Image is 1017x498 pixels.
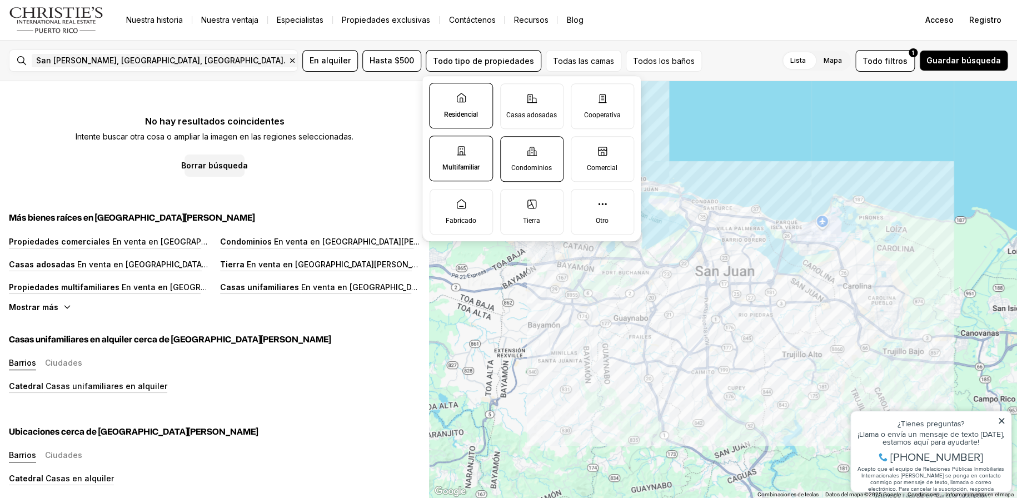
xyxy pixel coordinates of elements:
font: Todos los baños [633,56,695,66]
button: Guardar búsqueda [919,50,1008,71]
font: Otro [596,217,609,225]
font: ¿Tienes preguntas? [53,23,119,34]
a: Condominios En venta en [GEOGRAPHIC_DATA][PERSON_NAME] [220,237,465,246]
font: filtros [885,56,908,66]
font: Ciudades [45,358,82,367]
font: Nuestra historia [126,15,183,24]
font: Registro [969,15,1001,24]
a: Propiedades exclusivas [333,12,439,28]
font: Borrar búsqueda [181,161,248,170]
font: Condominios [511,164,552,172]
a: Tierra En venta en [GEOGRAPHIC_DATA][PERSON_NAME] [220,260,437,269]
font: Casas unifamiliares [220,282,299,292]
font: Todo tipo de propiedades [433,56,534,66]
font: Multifamiliar [442,163,480,171]
font: Comercial [587,164,617,172]
font: Intente buscar otra cosa o ampliar la imagen en las regiones seleccionadas. [76,132,353,141]
font: Casas adosadas [506,111,557,119]
font: San [PERSON_NAME], [GEOGRAPHIC_DATA], [GEOGRAPHIC_DATA]. [36,56,286,65]
font: En venta en [GEOGRAPHIC_DATA][PERSON_NAME] [247,260,437,269]
font: Propiedades exclusivas [342,15,430,24]
a: Catedral Casas en alquiler [9,474,114,483]
font: En venta en [GEOGRAPHIC_DATA][PERSON_NAME] [301,282,492,292]
font: Casas unifamiliares en alquiler [46,381,167,391]
font: No hay resultados coincidentes [145,116,285,127]
a: Casas adosadas En venta en [GEOGRAPHIC_DATA][PERSON_NAME] [9,260,268,269]
font: En venta en [GEOGRAPHIC_DATA][PERSON_NAME] [122,282,312,292]
font: Casas unifamiliares en alquiler cerca de [GEOGRAPHIC_DATA][PERSON_NAME] [9,335,331,344]
font: Mostrar más [9,302,58,312]
font: Especialistas [277,15,323,24]
font: Más bienes raíces en [GEOGRAPHIC_DATA][PERSON_NAME] [9,213,255,222]
button: Mostrar más [9,302,72,312]
font: Contáctenos [448,15,495,24]
font: En venta en [GEOGRAPHIC_DATA][PERSON_NAME] [112,237,303,246]
font: En venta en [GEOGRAPHIC_DATA][PERSON_NAME] [77,260,268,269]
font: ¡Llama o envía un mensaje de texto [DATE], estamos aquí para ayudarte! [13,34,159,53]
font: Barrios [9,450,36,460]
a: Catedral Casas unifamiliares en alquiler [9,381,167,391]
font: Propiedades comerciales [9,237,110,246]
font: [PHONE_NUMBER] [46,54,138,70]
font: Tierra [220,260,245,269]
font: Condominios [220,237,272,246]
a: Nuestra ventaja [192,12,267,28]
font: Lista [790,56,806,64]
font: Fabricado [446,217,476,225]
button: Hasta $500 [362,50,421,72]
font: Nuestra ventaja [201,15,258,24]
a: Propiedades multifamiliares En venta en [GEOGRAPHIC_DATA][PERSON_NAME] [9,282,312,292]
font: 1 [912,49,914,56]
font: Guardar búsqueda [926,56,1001,65]
a: Casas unifamiliares En venta en [GEOGRAPHIC_DATA][PERSON_NAME] [220,282,492,292]
button: Registro [963,9,1008,31]
font: Casas en alquiler [46,474,114,483]
font: En venta en [GEOGRAPHIC_DATA][PERSON_NAME] [274,237,465,246]
button: Todos los baños [626,50,702,72]
font: Blog [566,15,583,24]
font: Residencial [444,111,478,118]
a: Especialistas [268,12,332,28]
font: Barrios [9,358,36,367]
font: Datos del mapa ©2025 Google [825,491,901,497]
font: Todo [863,56,883,66]
font: Mapa [824,56,842,64]
button: Acceso [919,9,960,31]
button: Todo tipo de propiedades [426,50,541,72]
font: Ubicaciones cerca de [GEOGRAPHIC_DATA][PERSON_NAME] [9,427,258,436]
font: Cooperativa [584,111,621,119]
font: Propiedades multifamiliares [9,282,119,292]
font: En alquiler [310,56,351,65]
font: Casas adosadas [9,260,75,269]
font: Todas las camas [553,56,614,66]
font: Catedral [9,381,43,391]
a: Propiedades comerciales En venta en [GEOGRAPHIC_DATA][PERSON_NAME] [9,237,303,246]
font: Recursos [514,15,548,24]
a: Recursos [505,12,557,28]
font: Acceso [925,15,954,24]
font: Acepto que el equipo de Relaciones Públicas Inmobiliarias Internacionales [PERSON_NAME] se ponga ... [13,70,159,104]
button: Borrar búsqueda [185,155,245,177]
img: logo [9,7,104,33]
button: Contáctenos [440,12,504,28]
font: Catedral [9,474,43,483]
button: Todofiltros1 [855,50,915,72]
button: En alquiler [302,50,358,72]
font: Hasta $500 [370,56,414,65]
font: Ciudades [45,450,82,460]
font: Tierra [523,217,540,225]
button: Todas las camas [546,50,621,72]
a: Blog [557,12,592,28]
a: Nuestra historia [117,12,192,28]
